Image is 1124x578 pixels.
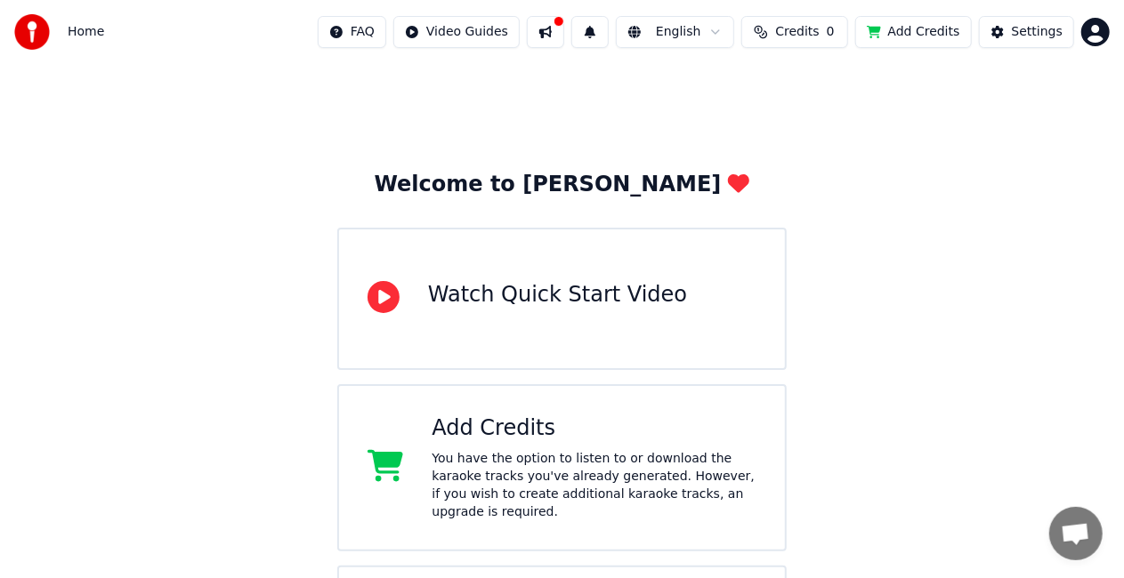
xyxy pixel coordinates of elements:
[827,23,835,41] span: 0
[318,16,386,48] button: FAQ
[393,16,520,48] button: Video Guides
[1012,23,1063,41] div: Settings
[68,23,104,41] nav: breadcrumb
[14,14,50,50] img: youka
[432,414,756,443] div: Add Credits
[775,23,819,41] span: Credits
[375,171,750,199] div: Welcome to [PERSON_NAME]
[1049,507,1103,560] div: Open chat
[68,23,104,41] span: Home
[855,16,972,48] button: Add Credits
[741,16,848,48] button: Credits0
[979,16,1074,48] button: Settings
[432,450,756,521] div: You have the option to listen to or download the karaoke tracks you've already generated. However...
[428,281,687,309] div: Watch Quick Start Video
